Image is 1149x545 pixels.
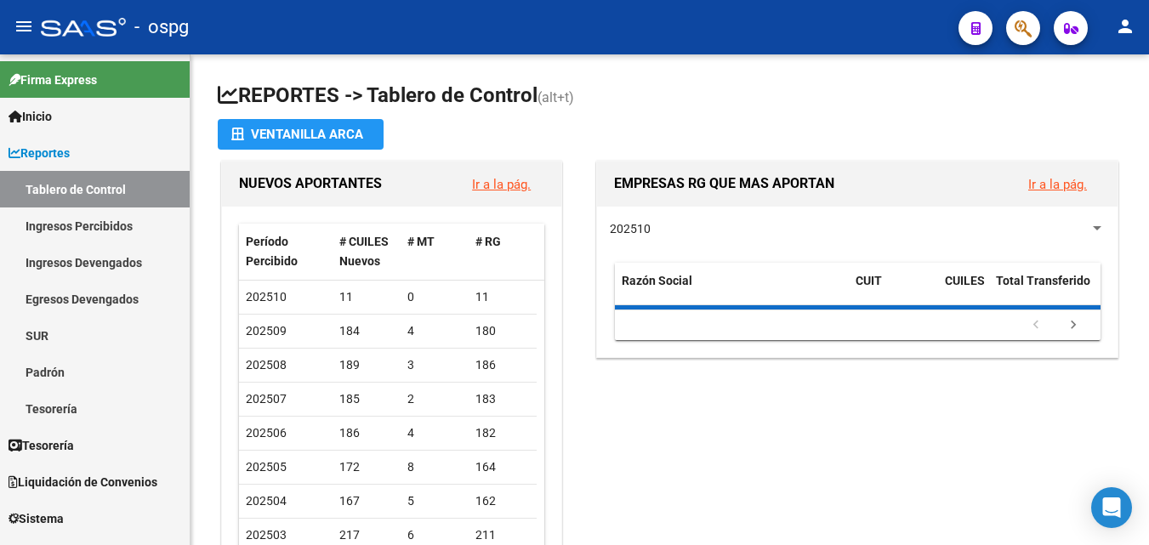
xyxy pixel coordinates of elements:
[1015,168,1101,200] button: Ir a la pág.
[246,460,287,474] span: 202505
[475,389,530,409] div: 183
[9,71,97,89] span: Firma Express
[475,525,530,545] div: 211
[856,274,882,287] span: CUIT
[246,494,287,508] span: 202504
[475,321,530,341] div: 180
[407,235,435,248] span: # MT
[407,457,462,477] div: 8
[989,263,1108,319] datatable-header-cell: Total Transferido
[218,119,384,150] button: Ventanilla ARCA
[407,423,462,443] div: 4
[246,324,287,338] span: 202509
[615,263,849,319] datatable-header-cell: Razón Social
[472,177,531,192] a: Ir a la pág.
[475,491,530,511] div: 162
[475,423,530,443] div: 182
[246,426,287,440] span: 202506
[333,224,401,280] datatable-header-cell: # CUILES Nuevos
[231,119,370,150] div: Ventanilla ARCA
[407,491,462,511] div: 5
[614,175,834,191] span: EMPRESAS RG QUE MAS APORTAN
[246,235,298,268] span: Período Percibido
[849,263,938,319] datatable-header-cell: CUIT
[469,224,537,280] datatable-header-cell: # RG
[339,287,394,307] div: 11
[339,457,394,477] div: 172
[9,509,64,528] span: Sistema
[1020,316,1052,335] a: go to previous page
[339,355,394,375] div: 189
[246,290,287,304] span: 202510
[475,287,530,307] div: 11
[339,321,394,341] div: 184
[339,491,394,511] div: 167
[339,423,394,443] div: 186
[9,473,157,491] span: Liquidación de Convenios
[339,525,394,545] div: 217
[239,224,333,280] datatable-header-cell: Período Percibido
[938,263,989,319] datatable-header-cell: CUILES
[134,9,189,46] span: - ospg
[538,89,574,105] span: (alt+t)
[339,389,394,409] div: 185
[475,235,501,248] span: # RG
[407,355,462,375] div: 3
[1091,487,1132,528] div: Open Intercom Messenger
[246,358,287,372] span: 202508
[407,525,462,545] div: 6
[610,222,651,236] span: 202510
[246,528,287,542] span: 202503
[475,457,530,477] div: 164
[1115,16,1135,37] mat-icon: person
[218,82,1122,111] h1: REPORTES -> Tablero de Control
[475,355,530,375] div: 186
[945,274,985,287] span: CUILES
[1028,177,1087,192] a: Ir a la pág.
[458,168,544,200] button: Ir a la pág.
[407,389,462,409] div: 2
[1057,316,1089,335] a: go to next page
[239,175,382,191] span: NUEVOS APORTANTES
[14,16,34,37] mat-icon: menu
[9,107,52,126] span: Inicio
[996,274,1090,287] span: Total Transferido
[407,321,462,341] div: 4
[9,436,74,455] span: Tesorería
[622,274,692,287] span: Razón Social
[9,144,70,162] span: Reportes
[246,392,287,406] span: 202507
[407,287,462,307] div: 0
[401,224,469,280] datatable-header-cell: # MT
[339,235,389,268] span: # CUILES Nuevos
